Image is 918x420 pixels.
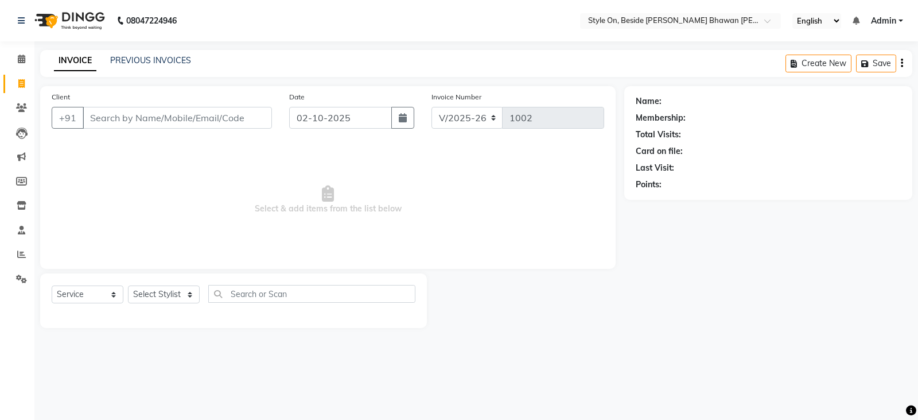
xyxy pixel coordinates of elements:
div: Last Visit: [636,162,674,174]
img: logo [29,5,108,37]
a: PREVIOUS INVOICES [110,55,191,65]
div: Points: [636,179,662,191]
b: 08047224946 [126,5,177,37]
input: Search or Scan [208,285,415,303]
div: Name: [636,95,662,107]
a: INVOICE [54,51,96,71]
label: Date [289,92,305,102]
button: Create New [785,55,851,72]
div: Card on file: [636,145,683,157]
div: Membership: [636,112,686,124]
label: Invoice Number [431,92,481,102]
span: Select & add items from the list below [52,142,604,257]
button: +91 [52,107,84,129]
span: Admin [871,15,896,27]
button: Save [856,55,896,72]
input: Search by Name/Mobile/Email/Code [83,107,272,129]
label: Client [52,92,70,102]
div: Total Visits: [636,129,681,141]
